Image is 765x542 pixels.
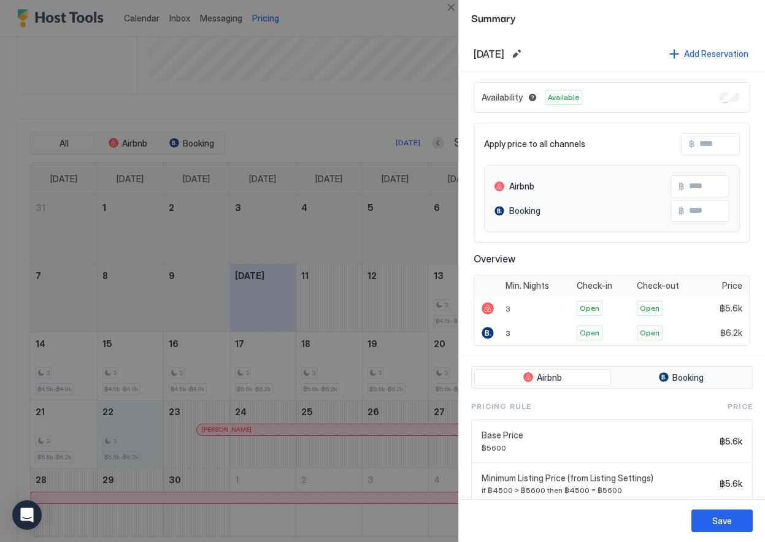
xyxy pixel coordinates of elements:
[613,369,750,386] button: Booking
[580,303,599,314] span: Open
[679,181,684,192] span: ฿
[474,48,504,60] span: [DATE]
[637,280,679,291] span: Check-out
[482,443,715,452] span: ฿5600
[509,181,534,192] span: Airbnb
[474,369,611,386] button: Airbnb
[640,327,659,338] span: Open
[537,372,562,383] span: Airbnb
[580,327,599,338] span: Open
[689,139,694,150] span: ฿
[722,280,742,291] span: Price
[728,401,753,412] span: Price
[577,280,612,291] span: Check-in
[474,253,750,265] span: Overview
[506,304,510,313] span: 3
[471,10,753,25] span: Summary
[691,510,753,532] button: Save
[506,280,549,291] span: Min. Nights
[720,303,742,314] span: ฿5.6k
[720,478,742,489] span: ฿5.6k
[672,372,704,383] span: Booking
[548,92,579,103] span: Available
[471,401,531,412] span: Pricing Rule
[482,92,523,103] span: Availability
[482,430,715,441] span: Base Price
[509,205,540,216] span: Booking
[640,303,659,314] span: Open
[684,47,748,60] div: Add Reservation
[471,366,753,389] div: tab-group
[484,139,585,150] span: Apply price to all channels
[720,327,742,338] span: ฿6.2k
[720,436,742,447] span: ฿5.6k
[679,205,684,216] span: ฿
[667,45,750,62] button: Add Reservation
[482,486,715,495] span: if ฿4500 > ฿5600 then ฿4500 = ฿5600
[506,329,510,338] span: 3
[12,500,42,530] div: Open Intercom Messenger
[525,90,540,105] button: Blocked dates override all pricing rules and remain unavailable until manually unblocked
[482,473,715,484] span: Minimum Listing Price (from Listing Settings)
[712,514,732,527] div: Save
[509,47,524,61] button: Edit date range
